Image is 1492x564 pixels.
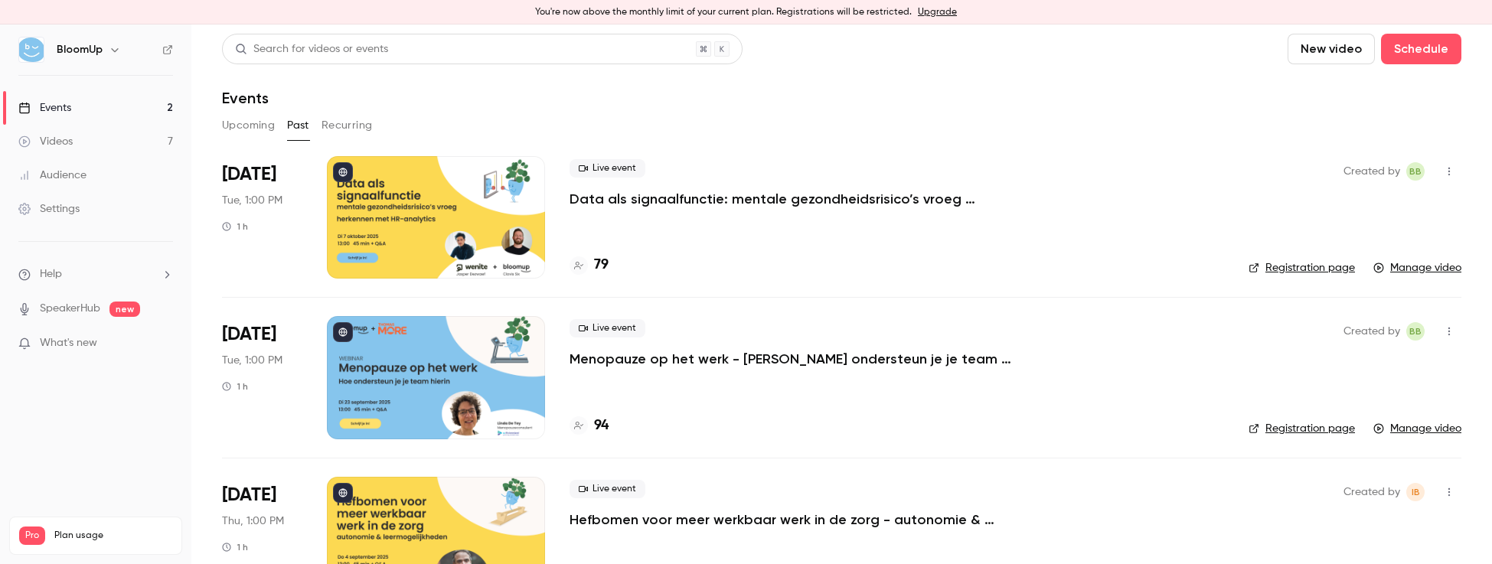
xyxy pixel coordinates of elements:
[1249,260,1355,275] a: Registration page
[322,113,373,138] button: Recurring
[570,319,645,337] span: Live event
[155,337,173,350] iframe: Noticeable Trigger
[570,350,1029,368] a: Menopauze op het werk - [PERSON_NAME] ondersteun je je team hierin
[222,353,282,368] span: Tue, 1:00 PM
[570,159,645,178] span: Live event
[222,193,282,208] span: Tue, 1:00 PM
[1343,322,1400,341] span: Created by
[222,156,302,279] div: Oct 7 Tue, 1:00 PM (Europe/Brussels)
[235,41,388,57] div: Search for videos or events
[570,190,1029,208] a: Data als signaalfunctie: mentale gezondheidsrisico’s vroeg herkennen met HR-analytics
[1412,483,1420,501] span: IB
[54,530,172,542] span: Plan usage
[1373,421,1461,436] a: Manage video
[570,416,609,436] a: 94
[1288,34,1375,64] button: New video
[222,322,276,347] span: [DATE]
[918,6,957,18] a: Upgrade
[287,113,309,138] button: Past
[40,266,62,282] span: Help
[40,301,100,317] a: SpeakerHub
[222,113,275,138] button: Upcoming
[594,416,609,436] h4: 94
[19,37,44,62] img: BloomUp
[1409,322,1422,341] span: BB
[222,89,269,107] h1: Events
[19,527,45,545] span: Pro
[222,162,276,187] span: [DATE]
[222,483,276,507] span: [DATE]
[1406,162,1425,181] span: Benjamin Bergers
[1381,34,1461,64] button: Schedule
[594,255,609,275] h4: 79
[222,513,284,529] span: Thu, 1:00 PM
[40,335,97,351] span: What's new
[1409,162,1422,181] span: BB
[1343,162,1400,181] span: Created by
[1249,421,1355,436] a: Registration page
[18,134,73,149] div: Videos
[222,316,302,438] div: Sep 23 Tue, 1:00 PM (Europe/Brussels)
[222,541,248,553] div: 1 h
[222,380,248,393] div: 1 h
[109,302,140,317] span: new
[57,42,103,57] h6: BloomUp
[1343,483,1400,501] span: Created by
[18,201,80,217] div: Settings
[570,480,645,498] span: Live event
[18,168,87,183] div: Audience
[570,510,1029,529] a: Hefbomen voor meer werkbaar werk in de zorg - autonomie & leermogelijkheden
[1406,322,1425,341] span: Benjamin Bergers
[1406,483,1425,501] span: Info Bloomup
[1373,260,1461,275] a: Manage video
[18,100,71,116] div: Events
[18,266,173,282] li: help-dropdown-opener
[222,220,248,233] div: 1 h
[570,255,609,275] a: 79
